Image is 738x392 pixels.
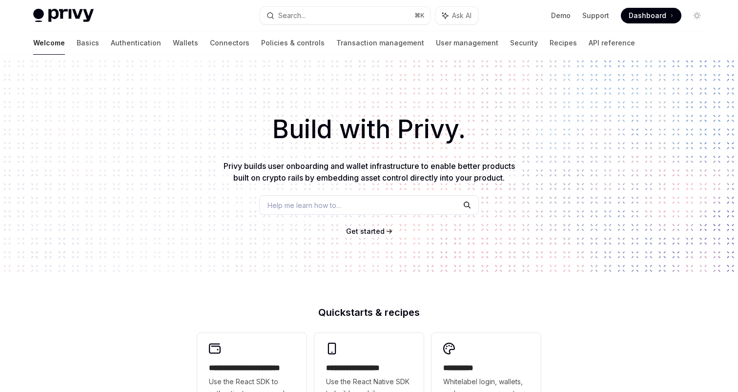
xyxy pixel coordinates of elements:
a: Security [510,31,538,55]
a: Get started [346,227,385,236]
span: Dashboard [629,11,666,21]
a: Demo [551,11,571,21]
button: Toggle dark mode [689,8,705,23]
a: Authentication [111,31,161,55]
h2: Quickstarts & recipes [197,308,541,317]
button: Search...⌘K [260,7,430,24]
a: User management [436,31,498,55]
a: API reference [589,31,635,55]
a: Wallets [173,31,198,55]
a: Welcome [33,31,65,55]
a: Recipes [550,31,577,55]
span: Privy builds user onboarding and wallet infrastructure to enable better products built on crypto ... [224,161,515,183]
a: Basics [77,31,99,55]
div: Search... [278,10,306,21]
a: Support [582,11,609,21]
span: Help me learn how to… [267,200,342,210]
a: Transaction management [336,31,424,55]
span: ⌘ K [414,12,425,20]
span: Ask AI [452,11,471,21]
span: Get started [346,227,385,235]
a: Connectors [210,31,249,55]
a: Dashboard [621,8,681,23]
h1: Build with Privy. [16,110,722,148]
button: Ask AI [435,7,478,24]
img: light logo [33,9,94,22]
a: Policies & controls [261,31,325,55]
